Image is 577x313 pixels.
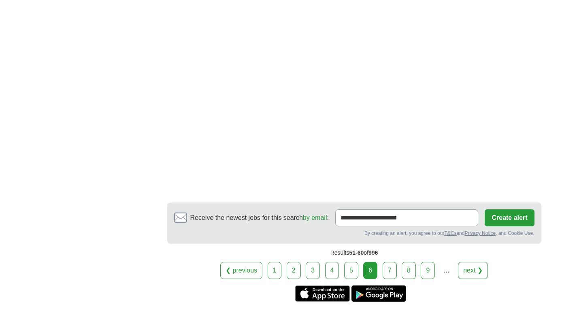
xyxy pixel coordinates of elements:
a: ❮ previous [220,262,262,279]
a: Get the iPhone app [295,285,350,302]
div: Results of [167,244,541,262]
a: next ❯ [458,262,488,279]
a: 3 [306,262,320,279]
span: 996 [368,249,378,256]
div: ... [439,262,455,279]
a: Privacy Notice [464,230,496,236]
div: By creating an alert, you agree to our and , and Cookie Use. [174,230,534,237]
a: 8 [402,262,416,279]
a: 2 [287,262,301,279]
a: 9 [421,262,435,279]
a: 7 [383,262,397,279]
span: 51-60 [349,249,364,256]
a: 1 [268,262,282,279]
a: 4 [325,262,339,279]
a: T&Cs [444,230,456,236]
a: by email [303,214,327,221]
div: 6 [363,262,377,279]
button: Create alert [485,209,534,226]
a: Get the Android app [351,285,406,302]
a: 5 [344,262,358,279]
span: Receive the newest jobs for this search : [190,213,329,223]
